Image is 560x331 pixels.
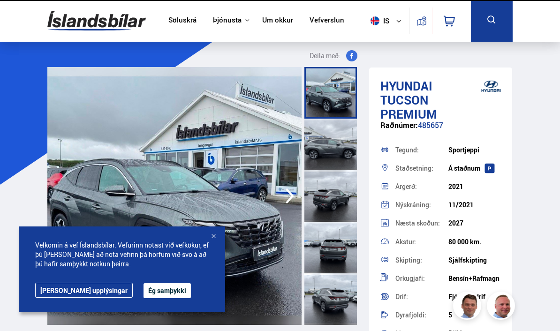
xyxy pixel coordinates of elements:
div: 2021 [448,183,501,190]
img: 3361765.jpeg [47,67,302,325]
a: Um okkur [262,16,293,26]
div: Nýskráning: [395,202,448,208]
div: Næsta skoðun: [395,220,448,226]
div: Skipting: [395,257,448,263]
a: Vefverslun [310,16,344,26]
div: Staðsetning: [395,165,448,172]
div: 80 000 km. [448,238,501,246]
div: Akstur: [395,239,448,245]
div: Á staðnum [448,165,501,172]
div: Tegund: [395,147,448,153]
img: brand logo [477,75,505,98]
button: Deila með: [300,50,361,61]
div: Fjórhjóladrif [448,293,501,301]
a: Söluskrá [168,16,197,26]
div: Sjálfskipting [448,256,501,264]
img: svg+xml;base64,PHN2ZyB4bWxucz0iaHR0cDovL3d3dy53My5vcmcvMjAwMC9zdmciIHdpZHRoPSI1MTIiIGhlaWdodD0iNT... [371,16,379,25]
div: Orkugjafi: [395,275,448,282]
span: Hyundai [380,77,432,94]
button: Ég samþykki [144,283,191,298]
span: Tucson PREMIUM [380,91,437,122]
span: Raðnúmer: [380,120,418,130]
span: is [367,16,390,25]
img: siFngHWaQ9KaOqBr.png [488,293,516,321]
div: Árgerð: [395,183,448,190]
div: 11/2021 [448,201,501,209]
div: Bensín+Rafmagn [448,275,501,282]
div: 485657 [380,121,501,139]
button: Þjónusta [213,16,242,25]
span: Deila með: [310,50,341,61]
a: [PERSON_NAME] upplýsingar [35,283,133,298]
div: 2027 [448,219,501,227]
div: Drif: [395,293,448,300]
div: 5 [448,311,501,319]
div: Sportjeppi [448,146,501,154]
div: Dyrafjöldi: [395,312,448,318]
img: FbJEzSuNWCJXmdc-.webp [454,293,483,321]
img: G0Ugv5HjCgRt.svg [47,6,146,36]
span: Velkomin á vef Íslandsbílar. Vefurinn notast við vefkökur, ef þú [PERSON_NAME] að nota vefinn þá ... [35,241,209,269]
button: is [367,7,409,35]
